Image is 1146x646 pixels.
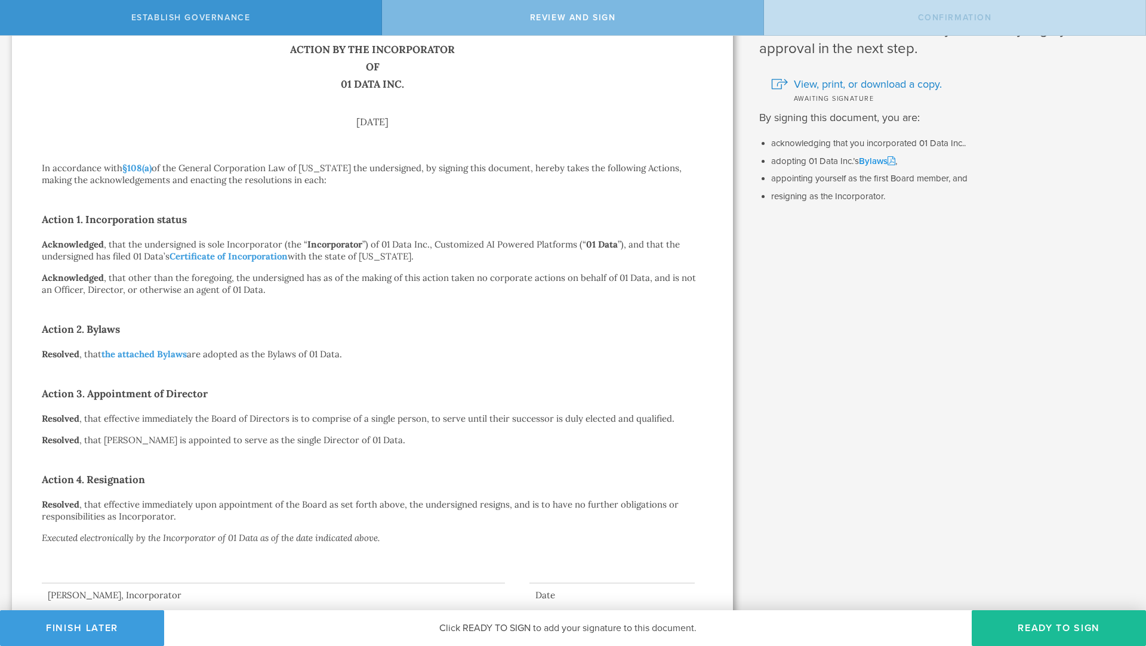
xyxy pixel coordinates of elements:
[42,589,505,601] div: [PERSON_NAME], Incorporator
[771,156,1128,168] li: adopting 01 Data Inc.’s ,
[771,138,1128,150] li: acknowledging that you incorporated 01 Data Inc..
[170,251,288,262] a: Certificate of Incorporation
[42,320,703,339] h2: Action 2. Bylaws
[794,76,942,92] span: View, print, or download a copy.
[307,239,362,250] strong: Incorporator
[42,210,703,229] h2: Action 1. Incorporation status
[42,239,703,262] p: , that the undersigned is sole Incorporator (the “ ”) of 01 Data Inc., Customized AI Powered Plat...
[42,499,79,510] strong: Resolved
[859,156,895,166] a: Bylaws
[42,532,380,543] em: Executed electronically by the Incorporator of 01 Data as of the date indicated above.
[42,413,703,425] p: , that effective immediately the Board of Directors is to comprise of a single person, to serve u...
[771,191,1128,203] li: resigning as the Incorporator.
[586,239,618,250] strong: 01 Data
[918,13,992,23] span: Confirmation
[530,13,616,23] span: Review and Sign
[42,434,79,446] strong: Resolved
[42,348,703,360] p: , that are adopted as the Bylaws of 01 Data.
[122,162,152,174] a: §108(a)
[101,348,187,360] a: the attached Bylaws
[42,413,79,424] strong: Resolved
[759,110,1128,126] p: By signing this document, you are:
[771,173,1128,185] li: appointing yourself as the first Board member, and
[42,41,703,93] h1: Action by the Incorporator of 01 Data Inc.
[42,272,104,283] strong: Acknowledged
[42,239,104,250] strong: Acknowledged
[42,162,703,186] p: In accordance with of the General Corporation Law of [US_STATE] the undersigned, by signing this ...
[42,499,703,523] p: , that effective immediately upon appointment of the Board as set forth above, the undersigned re...
[439,622,697,634] span: Click READY TO SIGN to add your signature to this document.
[131,13,251,23] span: Establish Governance
[42,117,703,126] div: [DATE]
[771,92,1128,104] div: Awaiting signature
[529,589,695,601] div: Date
[42,272,703,296] p: , that other than the foregoing, the undersigned has as of the making of this action taken no cor...
[759,20,1128,58] h1: Review this document. When you're ready, sign your approval in the next step.
[42,384,703,403] h2: Action 3. Appointment of Director
[42,470,703,489] h2: Action 4. Resignation
[972,610,1146,646] button: Ready to Sign
[42,348,79,360] strong: Resolved
[42,434,703,446] p: , that [PERSON_NAME] is appointed to serve as the single Director of 01 Data.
